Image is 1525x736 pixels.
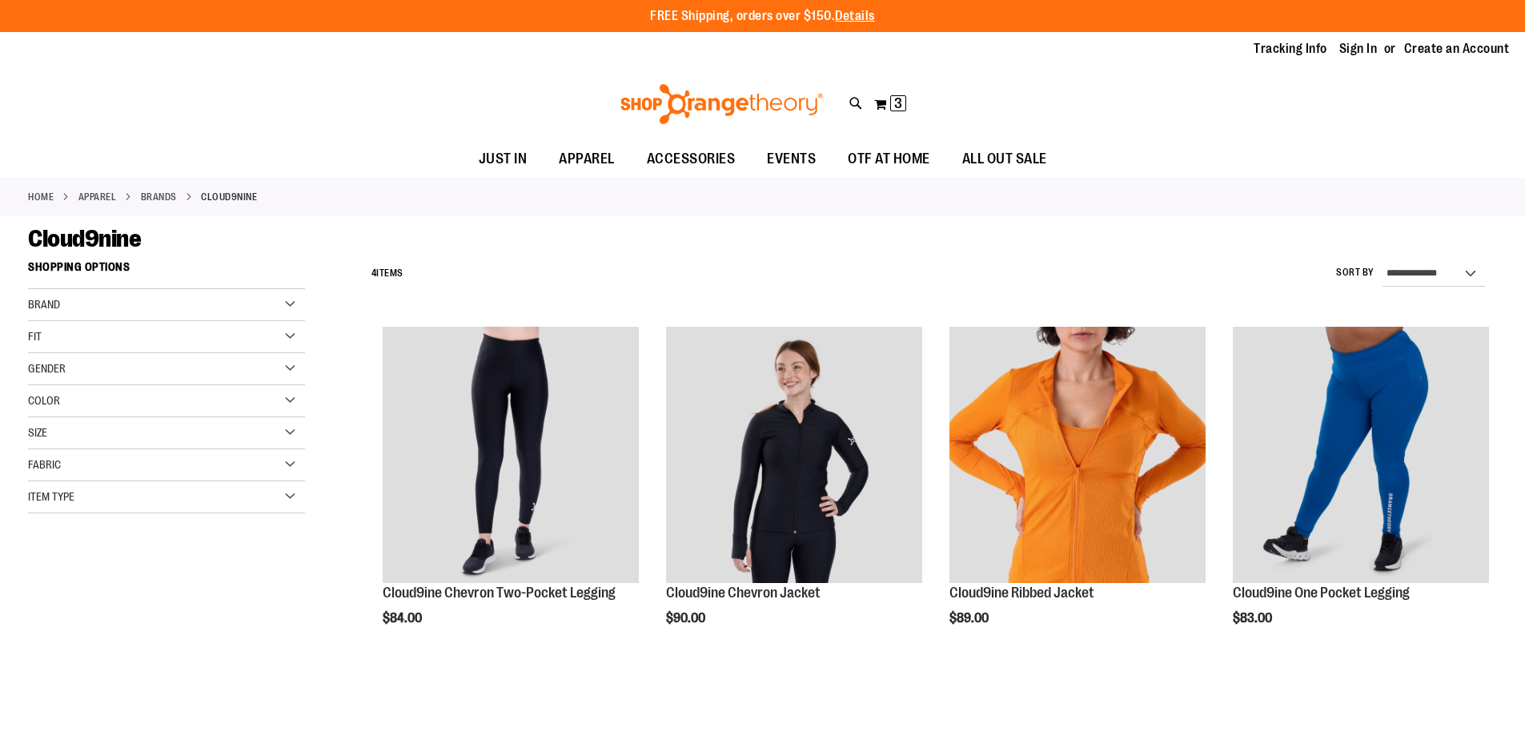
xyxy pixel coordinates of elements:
[949,327,1206,585] a: Cloud9ine Ribbed Jacket
[479,141,528,177] span: JUST IN
[949,611,991,625] span: $89.00
[28,458,61,471] span: Fabric
[941,319,1214,666] div: product
[962,141,1047,177] span: ALL OUT SALE
[28,190,54,204] a: Home
[1339,40,1378,58] a: Sign In
[949,327,1206,583] img: Cloud9ine Ribbed Jacket
[658,319,930,666] div: product
[1404,40,1510,58] a: Create an Account
[28,362,66,375] span: Gender
[666,611,708,625] span: $90.00
[28,225,141,252] span: Cloud9nine
[371,267,377,279] span: 4
[28,253,305,289] strong: Shopping Options
[28,298,60,311] span: Brand
[666,585,821,601] a: Cloud9ine Chevron Jacket
[1233,611,1274,625] span: $83.00
[371,261,403,286] h2: Items
[1254,40,1327,58] a: Tracking Info
[647,141,736,177] span: ACCESSORIES
[1336,266,1375,280] label: Sort By
[201,190,257,204] strong: Cloud9nine
[28,426,47,439] span: Size
[78,190,117,204] a: APPAREL
[375,319,647,666] div: product
[28,394,60,407] span: Color
[1233,327,1489,585] a: Cloud9ine One Pocket Legging
[666,327,922,583] img: Cloud9ine Chevron Jacket
[1233,327,1489,583] img: Cloud9ine One Pocket Legging
[141,190,177,204] a: BRANDS
[848,141,930,177] span: OTF AT HOME
[618,84,825,124] img: Shop Orangetheory
[28,330,42,343] span: Fit
[559,141,615,177] span: APPAREL
[894,95,902,111] span: 3
[383,327,639,585] a: Cloud9ine Chevron Two-Pocket Legging
[383,611,424,625] span: $84.00
[383,327,639,583] img: Cloud9ine Chevron Two-Pocket Legging
[767,141,816,177] span: EVENTS
[1225,319,1497,666] div: product
[383,585,616,601] a: Cloud9ine Chevron Two-Pocket Legging
[28,490,74,503] span: Item Type
[949,585,1094,601] a: Cloud9ine Ribbed Jacket
[666,327,922,585] a: Cloud9ine Chevron Jacket
[835,9,875,23] a: Details
[1233,585,1410,601] a: Cloud9ine One Pocket Legging
[650,7,875,26] p: FREE Shipping, orders over $150.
